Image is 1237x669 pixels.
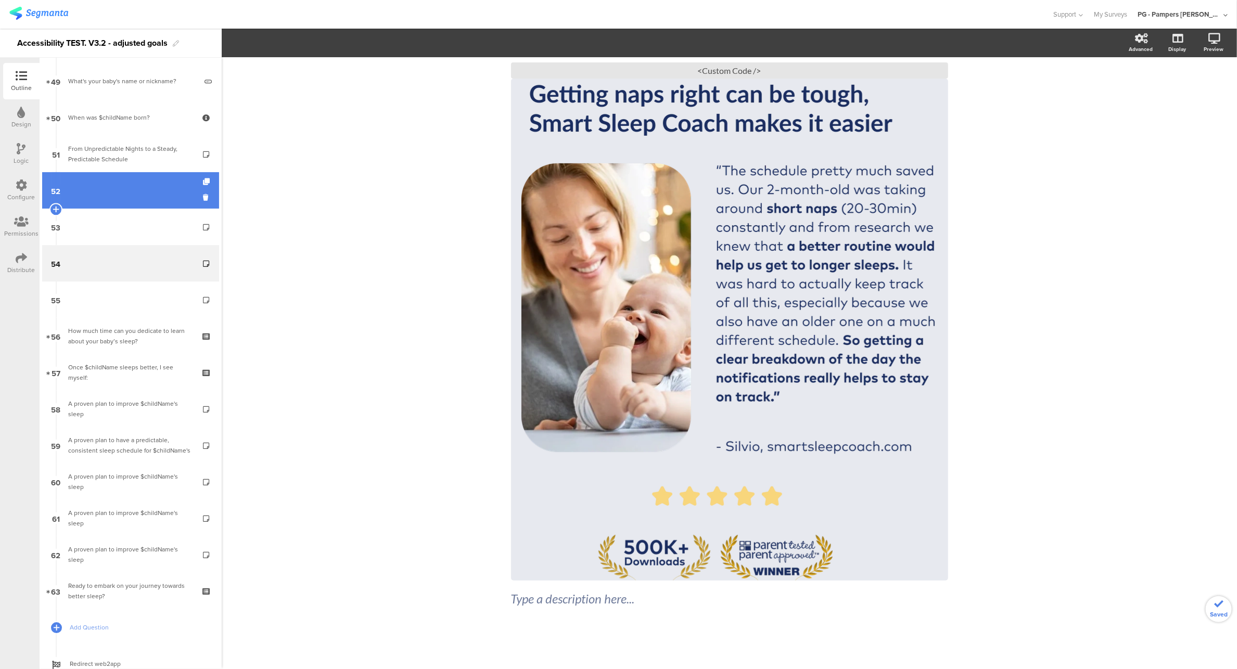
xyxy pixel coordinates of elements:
[511,591,948,607] div: Type a description here...
[42,136,219,172] a: 51 From Unpredictable Nights to a Steady, Predictable Schedule
[68,581,193,601] div: Ready to embark on your journey towards better sleep?
[52,294,61,305] span: 55
[1210,610,1228,619] span: Saved
[42,281,219,318] a: 55
[52,75,61,87] span: 49
[203,178,212,185] i: Duplicate
[52,185,61,196] span: 52
[68,112,193,123] div: When was $childName born?
[42,464,219,500] a: 60 A proven plan to improve $childName's sleep
[68,362,193,383] div: Once $childName sleeps better, I see myself:
[1138,9,1221,19] div: PG - Pampers [PERSON_NAME]
[68,398,193,419] div: A proven plan to improve $childName's sleep
[52,403,61,415] span: 58
[52,221,61,233] span: 53
[17,35,168,52] div: Accessibility TEST. V3.2 - adjusted goals
[68,76,197,86] div: What's your baby's name or nickname?​
[52,549,61,560] span: 62
[70,659,203,669] span: Redirect web2app
[52,112,61,123] span: 50
[42,500,219,536] a: 61 A proven plan to improve $childName's sleep
[42,536,219,573] a: 62 A proven plan to improve $childName's sleep
[11,120,31,129] div: Design
[52,367,60,378] span: 57
[42,245,219,281] a: 54
[1168,45,1186,53] div: Display
[52,148,60,160] span: 51
[42,63,219,99] a: 49 What's your baby's name or nickname?​
[52,440,61,451] span: 59
[42,99,219,136] a: 50 When was $childName born?
[68,326,193,346] div: How much time can you dedicate to learn about your baby’s sleep?
[42,427,219,464] a: 59 A proven plan to have a predictable, consistent sleep schedule for $childName's
[14,156,29,165] div: Logic
[1129,45,1153,53] div: Advanced
[68,144,193,164] div: From Unpredictable Nights to a Steady, Predictable Schedule
[68,544,193,565] div: A proven plan to improve $childName's sleep
[42,209,219,245] a: 53
[4,229,39,238] div: Permissions
[11,83,32,93] div: Outline
[42,318,219,354] a: 56 How much time can you dedicate to learn about your baby’s sleep?
[68,471,193,492] div: A proven plan to improve $childName's sleep
[521,79,938,581] img: cover image
[42,354,219,391] a: 57 Once $childName sleeps better, I see myself:
[68,435,193,456] div: A proven plan to have a predictable, consistent sleep schedule for $childName's
[52,512,60,524] span: 61
[203,192,212,202] i: Delete
[9,7,68,20] img: segmanta logo
[42,573,219,609] a: 63 Ready to embark on your journey towards better sleep?
[8,265,35,275] div: Distribute
[42,172,219,209] a: 52
[42,391,219,427] a: 58 A proven plan to improve $childName's sleep
[52,585,61,597] span: 63
[52,330,61,342] span: 56
[1204,45,1223,53] div: Preview
[68,508,193,529] div: A proven plan to improve $childName's sleep
[70,622,203,633] span: Add Question
[511,62,948,79] div: <Custom Code />
[52,476,61,487] span: 60
[1054,9,1077,19] span: Support
[52,258,61,269] span: 54
[8,192,35,202] div: Configure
